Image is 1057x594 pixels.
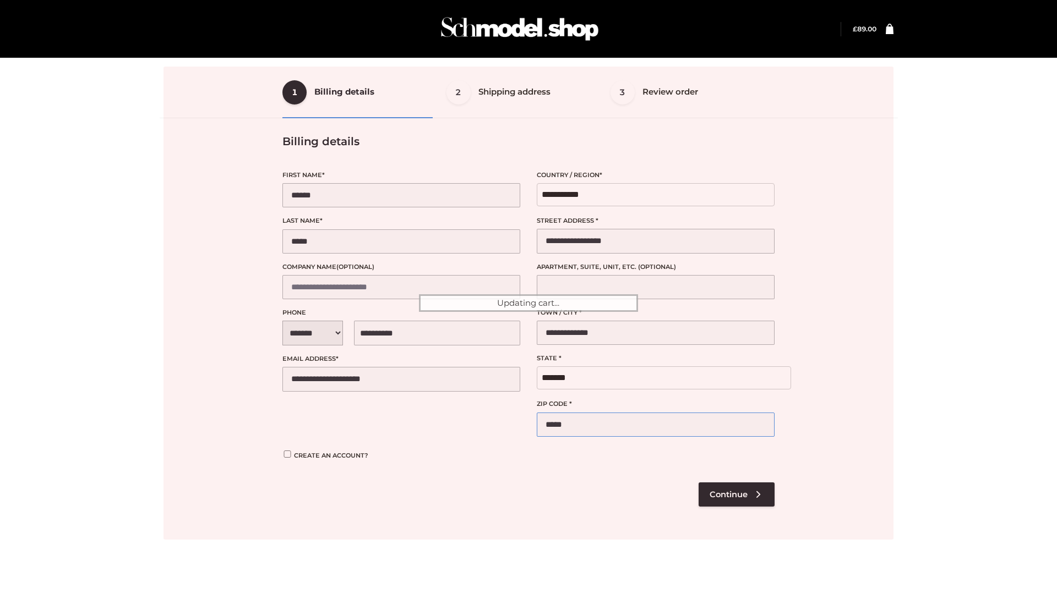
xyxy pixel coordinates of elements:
span: £ [853,25,857,33]
bdi: 89.00 [853,25,876,33]
div: Updating cart... [419,294,638,312]
img: Schmodel Admin 964 [437,7,602,51]
a: £89.00 [853,25,876,33]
